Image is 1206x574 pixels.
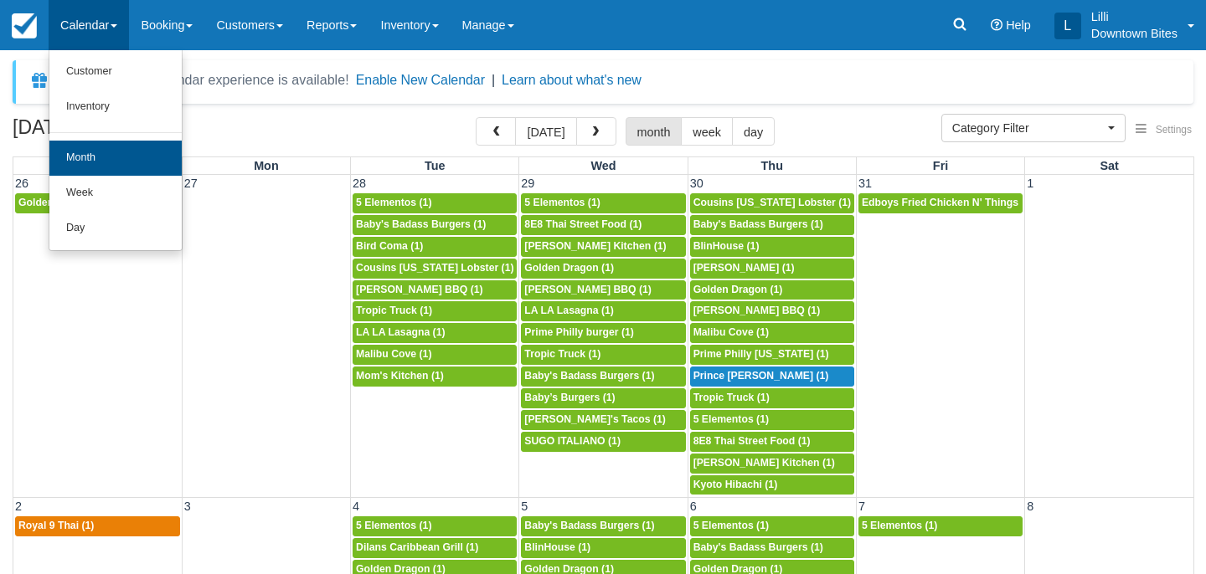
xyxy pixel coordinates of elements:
[353,237,517,257] a: Bird Coma (1)
[524,218,642,230] span: 8E8 Thai Street Food (1)
[353,301,517,321] a: Tropic Truck (1)
[353,215,517,235] a: Baby's Badass Burgers (1)
[49,176,182,211] a: Week
[693,240,760,252] span: BlinHouse (1)
[353,280,517,300] a: [PERSON_NAME] BBQ (1)
[521,193,685,213] a: 5 Elementos (1)
[690,323,854,343] a: Malibu Cove (1)
[49,141,182,176] a: Month
[521,301,685,321] a: LA LA Lasagna (1)
[1054,13,1081,39] div: L
[1156,124,1192,136] span: Settings
[356,520,431,531] span: 5 Elementos (1)
[690,366,854,387] a: Prince [PERSON_NAME] (1)
[524,284,652,295] span: [PERSON_NAME] BBQ (1)
[857,177,874,190] span: 31
[690,388,854,408] a: Tropic Truck (1)
[183,500,193,513] span: 3
[626,117,683,146] button: month
[1025,177,1035,190] span: 1
[1126,118,1202,142] button: Settings
[351,177,368,190] span: 28
[862,197,1033,208] span: Edboys Fried Chicken N' Things (1)
[690,345,854,365] a: Prime Philly [US_STATE] (1)
[1025,500,1035,513] span: 8
[690,432,854,452] a: 8E8 Thai Street Food (1)
[254,159,279,172] span: Mon
[356,284,483,295] span: [PERSON_NAME] BBQ (1)
[690,475,854,495] a: Kyoto Hibachi (1)
[688,177,705,190] span: 30
[524,413,666,425] span: [PERSON_NAME]'s Tacos (1)
[425,159,446,172] span: Tue
[524,262,614,274] span: Golden Dragon (1)
[524,348,600,360] span: Tropic Truck (1)
[941,114,1126,142] button: Category Filter
[521,388,685,408] a: Baby’s Burgers (1)
[690,454,854,474] a: [PERSON_NAME] Kitchen (1)
[356,218,486,230] span: Baby's Badass Burgers (1)
[18,197,108,208] span: Golden Dragon (1)
[521,410,685,430] a: [PERSON_NAME]'s Tacos (1)
[693,305,821,316] span: [PERSON_NAME] BBQ (1)
[356,305,432,316] span: Tropic Truck (1)
[502,73,642,87] a: Learn about what's new
[693,262,795,274] span: [PERSON_NAME] (1)
[521,432,685,452] a: SUGO ITALIANO (1)
[693,435,811,447] span: 8E8 Thai Street Food (1)
[13,177,30,190] span: 26
[1091,25,1178,42] p: Downtown Bites
[13,117,224,148] h2: [DATE]
[690,237,854,257] a: BlinHouse (1)
[13,500,23,513] span: 2
[49,50,183,251] ul: Calendar
[693,197,852,208] span: Cousins [US_STATE] Lobster (1)
[732,117,775,146] button: day
[521,323,685,343] a: Prime Philly burger (1)
[521,516,685,536] a: Baby's Badass Burgers (1)
[524,240,666,252] span: [PERSON_NAME] Kitchen (1)
[1006,18,1031,32] span: Help
[858,516,1023,536] a: 5 Elementos (1)
[690,410,854,430] a: 5 Elementos (1)
[521,366,685,387] a: Baby's Badass Burgers (1)
[521,280,685,300] a: [PERSON_NAME] BBQ (1)
[353,366,517,387] a: Mom's Kitchen (1)
[521,345,685,365] a: Tropic Truck (1)
[12,13,37,38] img: checkfront-main-nav-mini-logo.png
[521,215,685,235] a: 8E8 Thai Street Food (1)
[690,301,854,321] a: [PERSON_NAME] BBQ (1)
[353,323,517,343] a: LA LA Lasagna (1)
[590,159,616,172] span: Wed
[521,237,685,257] a: [PERSON_NAME] Kitchen (1)
[690,516,854,536] a: 5 Elementos (1)
[356,326,446,338] span: LA LA Lasagna (1)
[356,262,514,274] span: Cousins [US_STATE] Lobster (1)
[353,538,517,558] a: Dilans Caribbean Grill (1)
[353,259,517,279] a: Cousins [US_STATE] Lobster (1)
[18,520,94,531] span: Royal 9 Thai (1)
[49,211,182,246] a: Day
[693,370,829,382] span: Prince [PERSON_NAME] (1)
[356,197,431,208] span: 5 Elementos (1)
[1100,159,1118,172] span: Sat
[356,348,431,360] span: Malibu Cove (1)
[356,541,478,553] span: Dilans Caribbean Grill (1)
[356,370,444,382] span: Mom's Kitchen (1)
[356,72,485,89] button: Enable New Calendar
[15,193,180,213] a: Golden Dragon (1)
[524,305,614,316] span: LA LA Lasagna (1)
[693,392,770,403] span: Tropic Truck (1)
[524,520,654,531] span: Baby's Badass Burgers (1)
[524,197,600,208] span: 5 Elementos (1)
[693,520,769,531] span: 5 Elementos (1)
[952,120,1104,136] span: Category Filter
[858,193,1023,213] a: Edboys Fried Chicken N' Things (1)
[761,159,783,172] span: Thu
[56,70,349,90] div: A new Booking Calendar experience is available!
[693,541,823,553] span: Baby's Badass Burgers (1)
[183,177,199,190] span: 27
[933,159,948,172] span: Fri
[524,326,634,338] span: Prime Philly burger (1)
[353,345,517,365] a: Malibu Cove (1)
